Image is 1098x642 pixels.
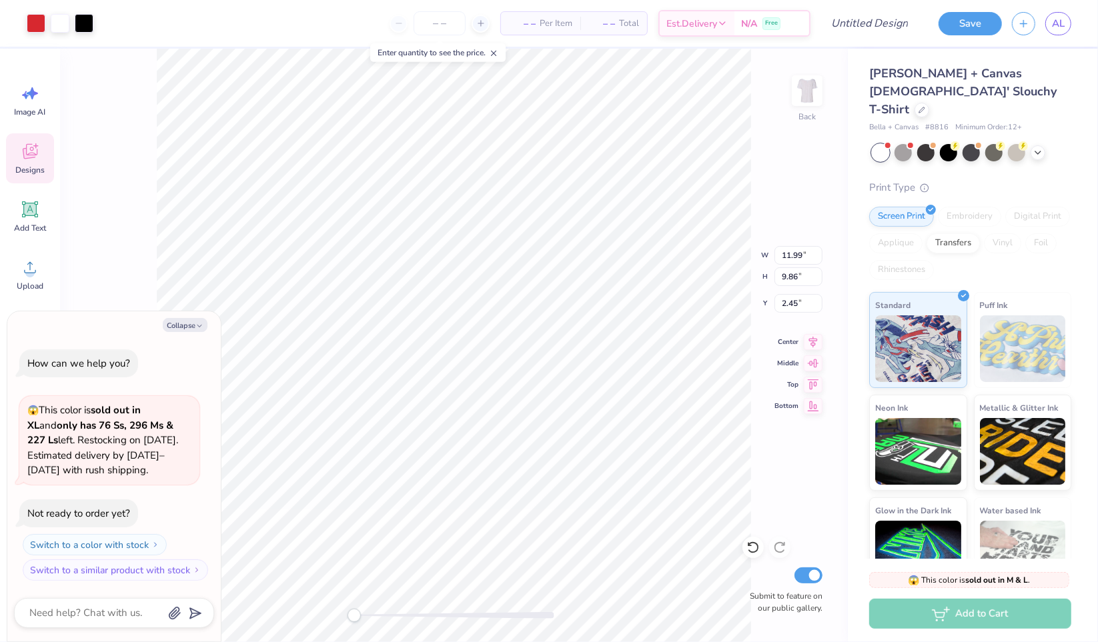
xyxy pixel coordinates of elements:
span: Puff Ink [980,298,1008,312]
img: Water based Ink [980,521,1066,587]
a: AL [1045,12,1071,35]
div: Accessibility label [348,609,361,622]
div: Digital Print [1005,207,1070,227]
input: Untitled Design [820,10,919,37]
img: Switch to a similar product with stock [193,566,201,574]
div: Rhinestones [869,260,934,280]
span: Middle [774,358,798,369]
div: Transfers [927,233,980,253]
span: Add Text [14,223,46,233]
div: Foil [1025,233,1057,253]
span: Free [765,19,778,28]
img: Glow in the Dark Ink [875,521,961,587]
strong: sold out in M & L [966,575,1029,585]
input: – – [414,11,466,35]
span: Bottom [774,401,798,411]
div: How can we help you? [27,357,130,370]
label: Submit to feature on our public gallery. [742,590,822,614]
div: Print Type [869,180,1071,195]
span: This color is and left. Restocking on [DATE]. Estimated delivery by [DATE]–[DATE] with rush shipp... [27,403,178,477]
img: Standard [875,315,961,382]
span: [PERSON_NAME] + Canvas [DEMOGRAPHIC_DATA]' Slouchy T-Shirt [869,65,1057,117]
span: – – [588,17,615,31]
span: Top [774,379,798,390]
button: Collapse [163,318,207,332]
span: Glow in the Dark Ink [875,503,951,517]
button: Switch to a similar product with stock [23,559,208,581]
span: Per Item [540,17,572,31]
strong: only has 76 Ss, 296 Ms & 227 Ls [27,419,173,447]
span: This color is . [909,574,1031,586]
strong: sold out in XL [27,403,141,432]
span: Metallic & Glitter Ink [980,401,1059,415]
div: Applique [869,233,923,253]
div: Vinyl [984,233,1021,253]
img: Metallic & Glitter Ink [980,418,1066,485]
button: Save [939,12,1002,35]
button: Switch to a color with stock [23,534,167,555]
span: – – [509,17,536,31]
div: Back [798,111,816,123]
span: Minimum Order: 12 + [955,122,1022,133]
span: # 8816 [925,122,949,133]
div: Embroidery [938,207,1001,227]
span: AL [1052,16,1065,31]
span: Total [619,17,639,31]
span: 😱 [27,404,39,417]
span: Upload [17,281,43,291]
span: Center [774,337,798,347]
span: Neon Ink [875,401,908,415]
span: Standard [875,298,911,312]
span: Water based Ink [980,503,1041,517]
span: N/A [741,17,757,31]
span: 😱 [909,574,920,587]
span: Bella + Canvas [869,122,919,133]
span: Designs [15,165,45,175]
img: Back [794,77,820,104]
img: Puff Ink [980,315,1066,382]
img: Switch to a color with stock [151,541,159,549]
span: Image AI [15,107,46,117]
div: Screen Print [869,207,934,227]
div: Enter quantity to see the price. [370,43,506,62]
div: Not ready to order yet? [27,507,130,520]
span: Est. Delivery [666,17,717,31]
img: Neon Ink [875,418,961,485]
